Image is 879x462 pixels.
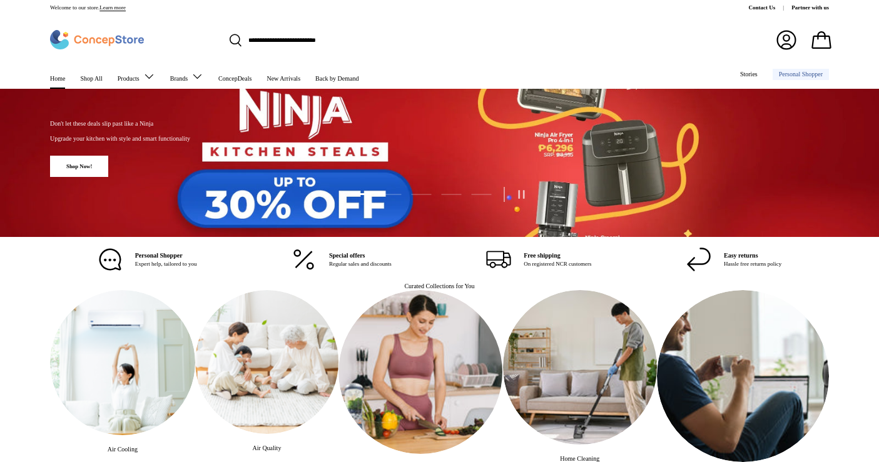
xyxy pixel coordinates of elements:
summary: Brands [163,64,211,89]
a: ConcepDeals [218,69,252,89]
a: Air Quality [253,444,282,451]
a: Brands [170,64,203,89]
a: Personal Shopper [773,69,829,80]
p: On registered NCR customers [524,260,591,269]
img: Air Quality [195,290,339,434]
a: Shop Now! [50,156,108,178]
a: Back by Demand [315,69,358,89]
a: Learn more [99,4,126,11]
nav: Secondary [710,64,829,89]
a: Easy returns Hassle free returns policy [639,247,829,272]
p: Welcome to our store. [50,4,126,13]
nav: Primary [50,64,358,89]
a: Home [50,69,65,89]
a: Free shipping On registered NCR customers [439,247,639,272]
img: Air Cooling | ConcepStore [50,290,195,435]
a: Partner with us [791,4,829,13]
strong: Personal Shopper [135,252,183,259]
a: Personal Shopper Expert help, tailored to you [50,247,244,272]
p: Don't let these deals slip past like a Ninja [50,119,190,128]
a: Hydration & Beverage [657,290,829,462]
a: Products [118,64,155,89]
a: Contact Us [749,4,792,13]
strong: Free shipping [524,252,560,259]
a: Stories [740,64,758,84]
strong: Easy returns [724,252,758,259]
a: Kitchen Appliances [338,290,502,454]
p: Expert help, tailored to you [135,260,197,269]
a: New Arrivals [267,69,300,89]
a: Home Cleaning [503,290,658,444]
a: Air Cooling [50,290,195,435]
a: Home Cleaning [560,455,599,462]
a: Special offers Regular sales and discounts [244,247,439,272]
p: Regular sales and discounts [329,260,392,269]
summary: Products [110,64,163,89]
p: Hassle free returns policy [724,260,781,269]
h2: Curated Collections for You [404,282,474,290]
a: Shop All [80,69,102,89]
h2: Upgrade your kitchen with style and smart functionality [50,134,190,143]
img: ConcepStore [50,30,144,49]
span: Personal Shopper [779,71,823,78]
a: Air Cooling [108,446,138,453]
strong: Special offers [329,252,365,259]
